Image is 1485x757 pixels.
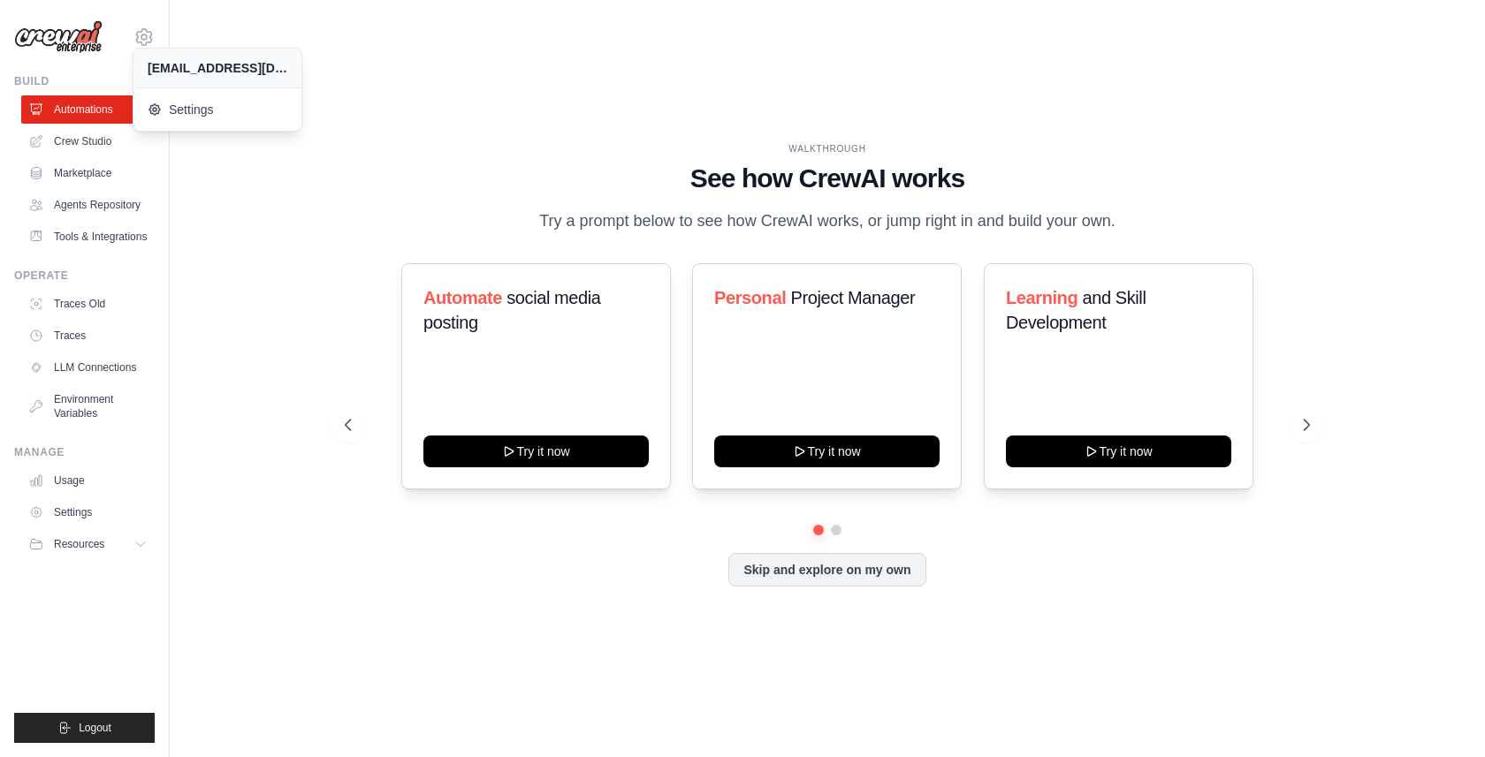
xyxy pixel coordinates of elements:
[791,288,916,307] span: Project Manager
[21,159,155,187] a: Marketplace
[14,74,155,88] div: Build
[530,208,1124,234] p: Try a prompt below to see how CrewAI works, or jump right in and build your own.
[21,385,155,428] a: Environment Variables
[21,223,155,251] a: Tools & Integrations
[423,288,502,307] span: Automate
[714,288,786,307] span: Personal
[54,537,104,551] span: Resources
[148,59,287,77] div: [EMAIL_ADDRESS][DOMAIN_NAME]
[133,92,301,127] a: Settings
[21,322,155,350] a: Traces
[423,288,601,332] span: social media posting
[345,163,1309,194] h1: See how CrewAI works
[21,290,155,318] a: Traces Old
[14,445,155,459] div: Manage
[21,95,155,124] a: Automations
[14,269,155,283] div: Operate
[21,127,155,155] a: Crew Studio
[423,435,649,467] button: Try it now
[714,435,940,467] button: Try it now
[79,721,111,735] span: Logout
[345,142,1309,155] div: WALKTHROUGH
[1006,288,1078,307] span: Learning
[21,530,155,558] button: Resources
[14,713,155,743] button: Logout
[14,20,103,54] img: Logo
[728,553,925,587] button: Skip and explore on my own
[21,466,155,495] a: Usage
[21,498,155,526] a: Settings
[21,191,155,219] a: Agents Repository
[1006,288,1146,332] span: and Skill Development
[21,353,155,382] a: LLM Connections
[1006,435,1231,467] button: Try it now
[1397,672,1485,757] iframe: Chat Widget
[148,101,287,118] span: Settings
